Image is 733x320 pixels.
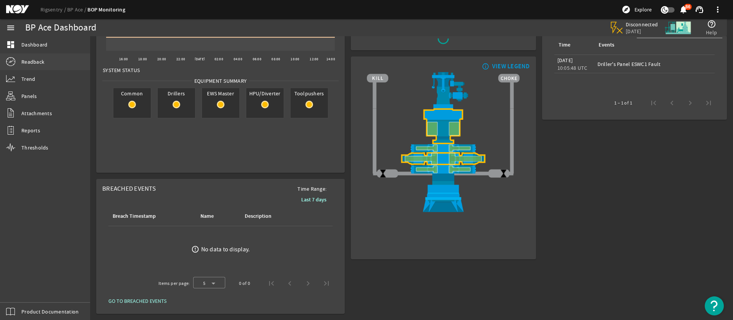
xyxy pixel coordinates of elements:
[626,28,658,35] span: [DATE]
[559,41,570,49] div: Time
[103,66,140,74] span: System Status
[21,127,40,134] span: Reports
[271,57,280,61] text: 08:00
[192,77,249,85] span: Equipment Summary
[507,125,517,136] img: TransparentStackSlice.png
[599,41,614,49] div: Events
[291,88,328,99] span: Toolpushers
[200,212,214,220] div: Name
[301,196,326,203] b: Last 7 days
[557,57,573,64] legacy-datetime-component: [DATE]
[199,212,234,220] div: Name
[215,57,223,61] text: 02:00
[597,60,712,68] div: Driller's Panel ESWC1 Fault
[202,88,239,99] span: EWS Master
[6,23,15,32] mat-icon: menu
[87,6,125,13] a: BOP Monitoring
[695,5,704,14] mat-icon: support_agent
[191,245,199,253] mat-icon: error_outline
[138,57,147,61] text: 18:00
[21,109,52,117] span: Attachments
[21,92,37,100] span: Panels
[370,125,379,136] img: TransparentStackSlice.png
[618,3,655,16] button: Explore
[195,57,205,61] text: [DATE]
[291,57,299,61] text: 10:00
[158,280,190,287] div: Items per page:
[310,57,318,61] text: 12:00
[253,57,262,61] text: 06:00
[326,57,335,61] text: 14:00
[367,108,520,144] img: UpperAnnularOpen.png
[367,174,520,212] img: WellheadConnector.png
[234,57,242,61] text: 04:00
[367,144,520,152] img: PipeRamOpen.png
[378,169,387,178] img: ValveClose.png
[176,57,185,61] text: 22:00
[25,24,96,32] div: BP Ace Dashboard
[557,64,588,71] legacy-datetime-component: 10:05:48 UTC
[21,75,35,83] span: Trend
[245,212,271,220] div: Description
[679,6,687,14] button: 86
[157,57,166,61] text: 20:00
[246,88,284,99] span: HPU/Diverter
[499,169,508,178] img: ValveClose.png
[480,63,489,69] mat-icon: info_outline
[622,5,631,14] mat-icon: explore
[597,41,709,49] div: Events
[21,308,79,315] span: Product Documentation
[707,19,716,29] mat-icon: help_outline
[21,41,47,48] span: Dashboard
[664,13,692,42] img: Skid.svg
[626,21,658,28] span: Disconnected
[113,212,156,220] div: Breach Timestamp
[40,6,67,13] a: Rigsentry
[492,63,530,70] div: VIEW LEGEND
[21,144,48,151] span: Thresholds
[6,40,15,49] mat-icon: dashboard
[113,88,151,99] span: Common
[614,99,632,107] div: 1 – 1 of 1
[102,185,156,193] span: Breached Events
[21,58,44,66] span: Readback
[111,212,190,220] div: Breach Timestamp
[706,29,717,36] span: Help
[67,6,87,13] a: BP Ace
[295,193,333,206] button: Last 7 days
[119,57,128,61] text: 16:00
[705,296,724,315] button: Open Resource Center
[367,152,520,165] img: ShearRamOpen.png
[201,246,250,253] div: No data to display.
[108,297,166,305] span: GO TO BREACHED EVENTS
[244,212,298,220] div: Description
[367,165,520,173] img: PipeRamOpen.png
[709,0,727,19] button: more_vert
[557,41,588,49] div: Time
[291,185,333,193] span: Time Range:
[239,280,250,287] div: 0 of 0
[679,5,688,14] mat-icon: notifications
[102,294,173,308] button: GO TO BREACHED EVENTS
[367,72,520,108] img: RiserAdapter_Right.png
[635,6,652,13] span: Explore
[158,88,195,99] span: Drillers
